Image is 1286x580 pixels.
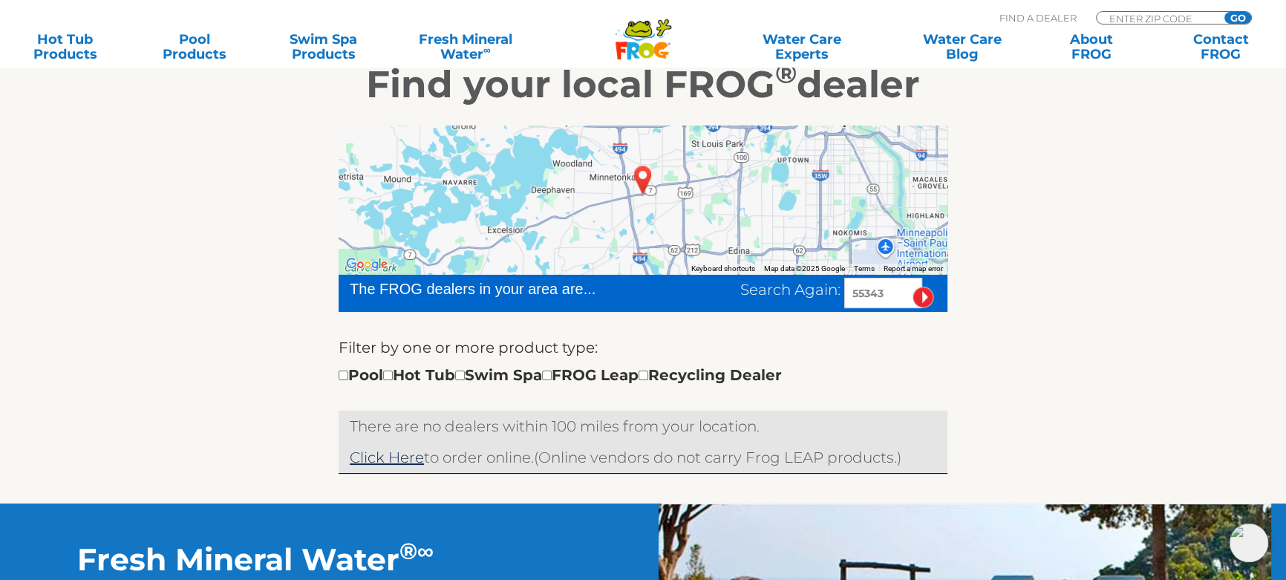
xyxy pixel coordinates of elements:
[913,32,1013,62] a: Water CareBlog
[775,56,797,90] sup: ®
[339,336,598,359] label: Filter by one or more product type:
[764,264,845,273] span: Map data ©2025 Google
[350,449,534,466] span: to order online.
[339,363,782,387] div: Pool Hot Tub Swim Spa FROG Leap Recycling Dealer
[483,44,491,56] sup: ∞
[1224,12,1251,24] input: GO
[342,255,391,274] img: Google
[417,537,434,565] sup: ∞
[1171,32,1271,62] a: ContactFROG
[350,446,936,469] p: (Online vendors do not carry Frog LEAP products.)
[740,281,841,299] span: Search Again:
[691,264,755,274] button: Keyboard shortcuts
[884,264,943,273] a: Report a map error
[350,278,649,300] div: The FROG dealers in your area are...
[350,449,424,466] a: Click Here
[399,537,417,565] sup: ®
[626,160,660,200] div: EDEN PRAIRIE, MN 55343
[999,11,1077,25] p: Find A Dealer
[1230,524,1268,562] img: openIcon
[15,32,115,62] a: Hot TubProducts
[350,414,936,438] p: There are no dealers within 100 miles from your location.
[273,32,373,62] a: Swim SpaProducts
[402,32,528,62] a: Fresh MineralWater∞
[913,287,934,308] input: Submit
[1108,12,1208,25] input: Zip Code Form
[720,32,884,62] a: Water CareExperts
[854,264,875,273] a: Terms
[144,32,244,62] a: PoolProducts
[186,62,1100,107] h2: Find your local FROG dealer
[1042,32,1142,62] a: AboutFROG
[342,255,391,274] a: Open this area in Google Maps (opens a new window)
[77,541,566,578] h2: Fresh Mineral Water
